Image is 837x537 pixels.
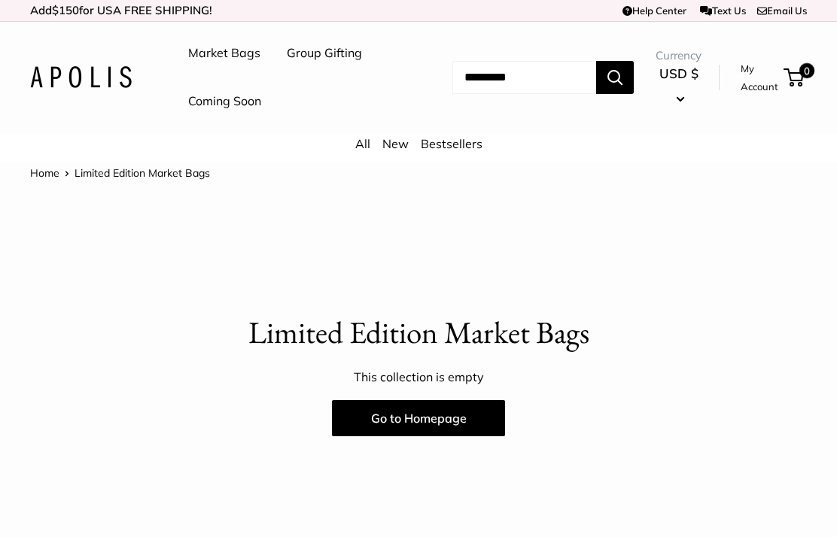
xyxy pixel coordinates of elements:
nav: Breadcrumb [30,163,210,183]
button: USD $ [656,62,702,110]
p: Limited Edition Market Bags [30,311,807,355]
a: New [382,136,409,151]
a: My Account [741,59,778,96]
a: Home [30,166,59,180]
button: Search [596,61,634,94]
input: Search... [452,61,596,94]
a: Go to Homepage [332,400,505,436]
a: Market Bags [188,42,260,65]
span: $150 [52,3,79,17]
a: All [355,136,370,151]
a: 0 [785,68,804,86]
span: Currency [656,45,702,66]
a: Group Gifting [287,42,362,65]
img: Apolis [30,66,132,88]
span: Limited Edition Market Bags [75,166,210,180]
a: Help Center [622,5,686,17]
span: 0 [799,63,814,78]
a: Email Us [757,5,807,17]
a: Text Us [700,5,746,17]
a: Coming Soon [188,90,261,113]
span: USD $ [659,65,699,81]
p: This collection is empty [30,366,807,389]
a: Bestsellers [421,136,482,151]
